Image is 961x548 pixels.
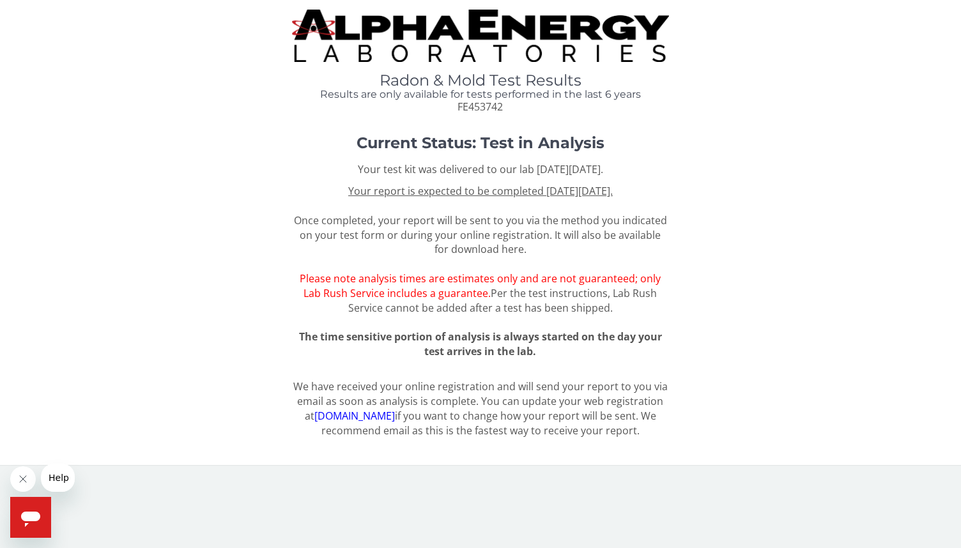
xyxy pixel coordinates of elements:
[300,271,661,300] span: Please note analysis times are estimates only and are not guaranteed; only Lab Rush Service inclu...
[314,409,395,423] a: [DOMAIN_NAME]
[10,497,51,538] iframe: Button to launch messaging window
[294,184,667,315] span: Once completed, your report will be sent to you via the method you indicated on your test form or...
[292,10,669,62] img: TightCrop.jpg
[292,379,669,438] p: We have received your online registration and will send your report to you via email as soon as a...
[457,100,503,114] span: FE453742
[357,133,604,152] strong: Current Status: Test in Analysis
[348,286,657,315] span: Per the test instructions, Lab Rush Service cannot be added after a test has been shipped.
[10,466,36,492] iframe: Close message
[292,89,669,100] h4: Results are only available for tests performed in the last 6 years
[348,184,613,198] u: Your report is expected to be completed [DATE][DATE].
[292,72,669,89] h1: Radon & Mold Test Results
[299,330,662,358] span: The time sensitive portion of analysis is always started on the day your test arrives in the lab.
[41,464,75,492] iframe: Message from company
[292,162,669,177] p: Your test kit was delivered to our lab [DATE][DATE].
